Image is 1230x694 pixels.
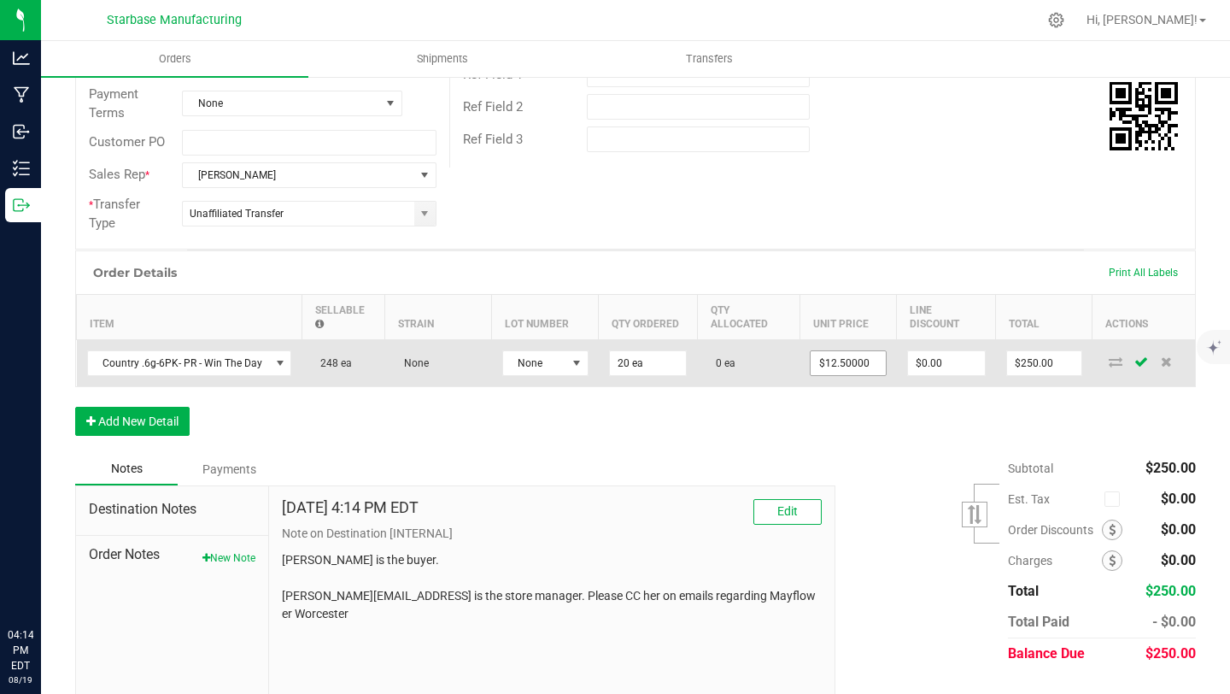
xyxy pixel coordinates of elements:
span: Calculate excise tax [1104,487,1127,510]
qrcode: 00000182 [1110,82,1178,150]
th: Line Discount [897,294,996,339]
span: $0.00 [1161,552,1196,568]
span: Order Discounts [1008,523,1102,537]
span: Shipments [394,51,491,67]
span: Customer PO [89,134,165,150]
span: Total [1008,583,1039,599]
span: Print All Labels [1109,267,1178,279]
p: [PERSON_NAME] is the buyer. [PERSON_NAME][EMAIL_ADDRESS] is the store manager. Please CC her on e... [282,551,822,623]
a: Transfers [576,41,843,77]
div: Notes [75,453,178,485]
span: Hi, [PERSON_NAME]! [1086,13,1198,26]
span: - $0.00 [1152,614,1196,630]
span: Delete Order Detail [1154,356,1180,367]
inline-svg: Analytics [13,50,30,67]
span: Order Notes [89,544,255,565]
span: Edit [777,504,798,518]
p: Note on Destination [INTERNAL] [282,525,822,543]
span: $250.00 [1145,645,1196,662]
button: Edit [753,499,822,525]
input: 0 [610,351,687,375]
span: Ref Field 3 [463,132,523,147]
span: Subtotal [1008,462,1053,475]
span: $250.00 [1145,583,1196,599]
inline-svg: Inbound [13,123,30,140]
span: None [395,357,429,369]
span: Starbase Manufacturing [107,13,242,27]
span: 0 ea [707,357,735,369]
button: New Note [202,550,255,566]
input: 0 [1007,351,1081,375]
span: Sales Rep [89,167,145,182]
div: Manage settings [1045,12,1067,28]
input: 0 [908,351,985,375]
th: Item [77,294,302,339]
span: $0.00 [1161,521,1196,538]
inline-svg: Inventory [13,160,30,177]
span: NO DATA FOUND [87,350,292,376]
span: Transfer Type [89,197,140,232]
th: Qty Allocated [697,294,799,339]
inline-svg: Manufacturing [13,86,30,103]
h1: Order Details [93,266,177,279]
span: Balance Due [1008,645,1085,662]
span: Destination Notes [89,499,255,520]
span: Transfers [663,51,756,67]
span: 248 ea [312,357,352,369]
span: Orders [136,51,214,67]
span: Country .6g-6PK- PR - Win The Day [88,351,270,375]
span: Est. Tax [1008,492,1098,506]
p: 08/19 [8,673,33,686]
span: $0.00 [1161,491,1196,507]
th: Lot Number [492,294,599,339]
th: Unit Price [799,294,896,339]
a: Orders [41,41,308,77]
span: Save Order Detail [1128,356,1154,367]
span: $250.00 [1145,460,1196,476]
span: Charges [1008,554,1102,568]
th: Total [996,294,1092,339]
th: Actions [1092,294,1195,339]
th: Strain [385,294,492,339]
th: Qty Ordered [599,294,698,339]
th: Sellable [302,294,385,339]
div: Payments [178,454,280,485]
inline-svg: Outbound [13,197,30,214]
h4: [DATE] 4:14 PM EDT [282,499,419,516]
button: Add New Detail [75,407,190,436]
span: Ref Field 1 [463,67,523,82]
input: 0 [811,351,885,375]
img: Scan me! [1110,82,1178,150]
span: Total Paid [1008,614,1069,630]
span: Ref Field 2 [463,99,523,115]
p: 04:14 PM EDT [8,627,33,673]
span: None [503,351,566,375]
span: None [183,91,380,115]
a: Shipments [308,41,576,77]
span: [PERSON_NAME] [183,163,413,187]
span: Payment Terms [89,86,138,121]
